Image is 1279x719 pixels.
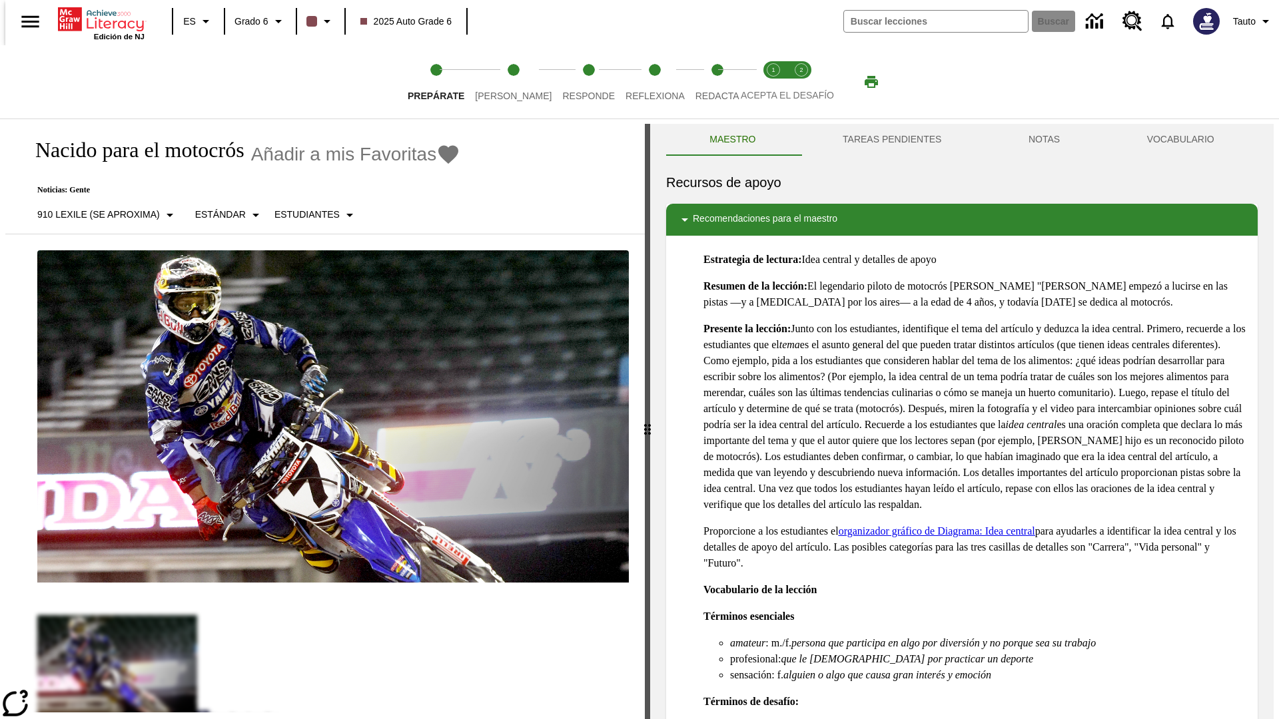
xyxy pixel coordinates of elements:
div: Instructional Panel Tabs [666,124,1258,156]
button: Tipo de apoyo, Estándar [190,203,269,227]
span: Responde [562,91,615,101]
div: Portada [58,5,145,41]
h6: Recursos de apoyo [666,172,1258,193]
button: Lee step 2 of 5 [464,45,562,119]
input: Buscar campo [844,11,1028,32]
img: Avatar [1193,8,1220,35]
span: Redacta [695,91,739,101]
button: VOCABULARIO [1103,124,1258,156]
img: El corredor de motocrós James Stewart vuela por los aires en su motocicleta de montaña [37,250,629,583]
p: Junto con los estudiantes, identifique el tema del artículo y deduzca la idea central. Primero, r... [703,321,1247,513]
p: 910 Lexile (Se aproxima) [37,208,160,222]
span: ACEPTA EL DESAFÍO [741,90,834,101]
span: Tauto [1233,15,1256,29]
button: Escoja un nuevo avatar [1185,4,1228,39]
li: : m./f. [730,635,1247,651]
div: reading [5,124,645,712]
strong: Presente la lección: [703,323,791,334]
span: [PERSON_NAME] [475,91,552,101]
div: Recomendaciones para el maestro [666,204,1258,236]
button: Añadir a mis Favoritas - Nacido para el motocrós [251,142,461,166]
button: NOTAS [985,124,1104,156]
button: Prepárate step 1 of 5 [397,45,475,119]
button: Reflexiona step 4 of 5 [615,45,695,119]
strong: Resumen de la lección: [703,280,807,292]
strong: Términos esenciales [703,610,794,622]
span: Grado 6 [234,15,268,29]
a: Notificaciones [1150,4,1185,39]
button: Responde step 3 of 5 [552,45,626,119]
p: Estudiantes [274,208,340,222]
button: El color de la clase es café oscuro. Cambiar el color de la clase. [301,9,340,33]
button: Lenguaje: ES, Selecciona un idioma [177,9,220,33]
p: Proporcione a los estudiantes el para ayudarles a identificar la idea central y los detalles de a... [703,523,1247,571]
a: Centro de información [1078,3,1114,40]
p: El legendario piloto de motocrós [PERSON_NAME] "[PERSON_NAME] empezó a lucirse en las pistas —y a... [703,278,1247,310]
span: 2025 Auto Grade 6 [360,15,452,29]
text: 2 [799,67,803,73]
em: persona que participa en algo por diversión y no porque sea su trabajo [791,637,1096,648]
em: alguien o algo que causa gran interés y emoción [783,669,991,680]
span: Reflexiona [626,91,685,101]
strong: Términos de desafío: [703,696,799,707]
span: Edición de NJ [94,33,145,41]
button: TAREAS PENDIENTES [799,124,985,156]
p: Idea central y detalles de apoyo [703,252,1247,268]
em: idea central [1006,419,1057,430]
a: organizador gráfico de Diagrama: Idea central [839,525,1035,537]
li: sensación: f. [730,667,1247,683]
button: Redacta step 5 of 5 [685,45,750,119]
span: ES [183,15,196,29]
button: Grado: Grado 6, Elige un grado [229,9,292,33]
span: Añadir a mis Favoritas [251,144,437,165]
p: Recomendaciones para el maestro [693,212,837,228]
p: Noticias: Gente [21,185,460,195]
div: Pulsa la tecla de intro o la barra espaciadora y luego presiona las flechas de derecha e izquierd... [645,124,650,719]
button: Maestro [666,124,799,156]
button: Acepta el desafío lee step 1 of 2 [754,45,793,119]
button: Seleccionar estudiante [269,203,363,227]
li: profesional: [730,651,1247,667]
text: 1 [771,67,775,73]
em: tema [779,339,800,350]
a: Centro de recursos, Se abrirá en una pestaña nueva. [1114,3,1150,39]
div: activity [650,124,1274,719]
p: Estándar [195,208,246,222]
button: Perfil/Configuración [1228,9,1279,33]
em: que le [DEMOGRAPHIC_DATA] por practicar un deporte [781,653,1033,664]
button: Acepta el desafío contesta step 2 of 2 [782,45,821,119]
span: Prepárate [408,91,464,101]
button: Seleccione Lexile, 910 Lexile (Se aproxima) [32,203,183,227]
strong: Vocabulario de la lección [703,584,817,595]
button: Imprimir [850,70,893,94]
button: Abrir el menú lateral [11,2,50,41]
strong: Estrategia de lectura: [703,254,802,265]
h1: Nacido para el motocrós [21,138,244,162]
em: amateur [730,637,765,648]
